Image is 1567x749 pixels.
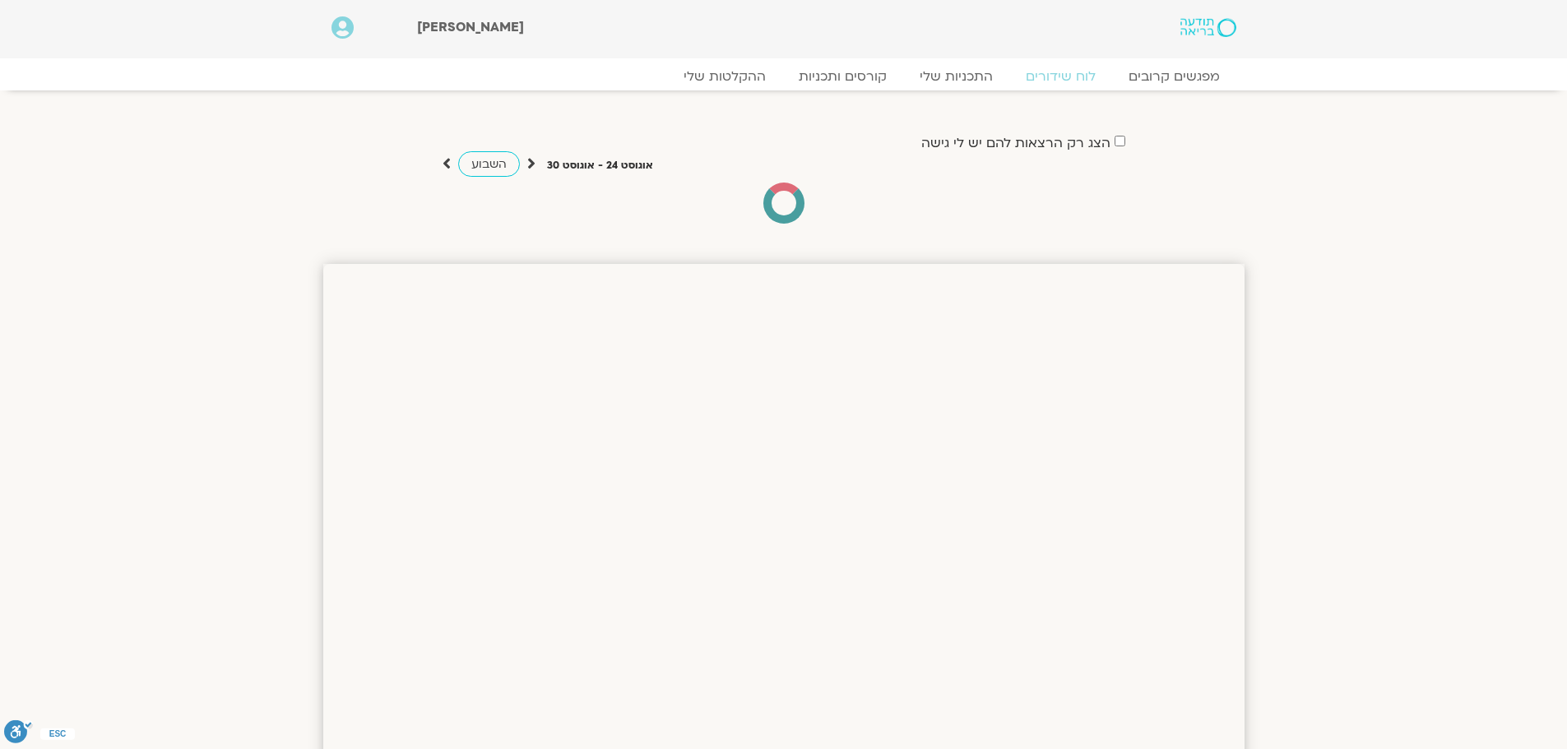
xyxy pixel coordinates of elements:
[921,136,1110,150] label: הצג רק הרצאות להם יש לי גישה
[782,68,903,85] a: קורסים ותכניות
[458,151,520,177] a: השבוע
[547,157,653,174] p: אוגוסט 24 - אוגוסט 30
[667,68,782,85] a: ההקלטות שלי
[331,68,1236,85] nav: Menu
[1112,68,1236,85] a: מפגשים קרובים
[471,156,507,172] span: השבוע
[1009,68,1112,85] a: לוח שידורים
[903,68,1009,85] a: התכניות שלי
[417,18,524,36] span: [PERSON_NAME]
